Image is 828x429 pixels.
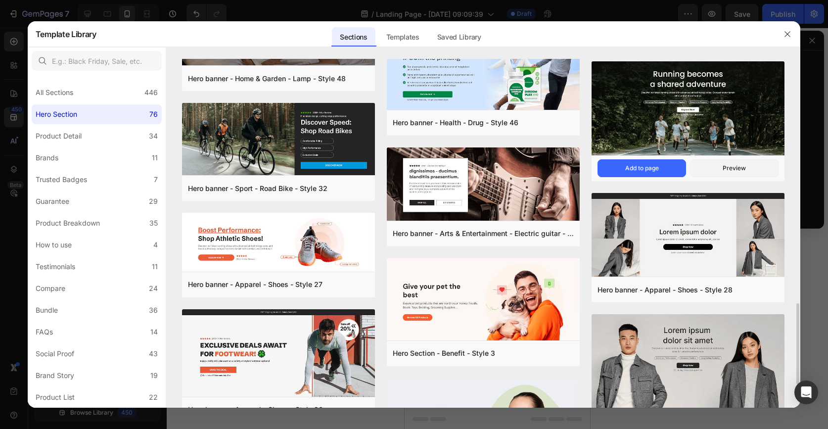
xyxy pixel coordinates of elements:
div: 35 [149,217,158,229]
div: Open Intercom Messenger [794,381,818,404]
div: 24 [149,283,158,294]
div: 36 [149,304,158,316]
img: hr28.png [592,193,784,279]
div: Social Proof [36,348,74,360]
div: Hero banner - Apparel - Shoes - Style 26 [188,404,323,416]
div: Product Detail [36,130,82,142]
div: Choose templates [63,228,123,238]
button: Add to page [598,159,686,177]
div: 19 [150,370,158,381]
div: Hero banner - Arts & Entertainment - Electric guitar - Style 19 [393,228,574,239]
span: Add section [8,206,55,217]
div: 11 [152,152,158,164]
img: hr32.png [182,103,375,177]
div: 11 [152,261,158,273]
div: Hero banner - Health - Drug - Style 46 [393,117,518,129]
div: Add blank section [63,295,123,306]
div: 14 [150,326,158,338]
div: Hero banner - Apparel - Shoes - Style 28 [598,284,733,296]
div: Hero banner - Sport - Road Bike - Style 32 [188,183,327,194]
div: 446 [144,87,158,98]
div: Generate layout [67,262,119,272]
div: All Sections [36,87,73,98]
div: Bundle [36,304,58,316]
div: 22 [149,391,158,403]
img: hr19.png [387,147,580,223]
img: hr23.png [592,61,784,157]
div: Saved Library [429,27,489,47]
div: Compare [36,283,65,294]
h2: Template Library [36,21,96,47]
span: then drag & drop elements [55,308,129,317]
span: from URL or image [66,274,119,283]
button: Preview [690,159,779,177]
div: 4 [153,239,158,251]
div: Guarantee [36,195,69,207]
div: Hero Section - Benefit - Style 3 [393,347,495,359]
div: 43 [149,348,158,360]
div: FAQs [36,326,53,338]
img: hr26.png [182,309,375,399]
div: Testimonials [36,261,75,273]
div: Product List [36,391,75,403]
div: Trusted Badges [36,174,87,186]
div: Product Breakdown [36,217,100,229]
div: How to use [36,239,72,251]
span: inspired by CRO experts [58,240,126,249]
div: Brands [36,152,58,164]
img: hr29.png [592,314,784,410]
div: Templates [378,27,427,47]
img: hr46.png [387,30,580,111]
div: Preview [723,164,746,173]
div: Hero banner - Apparel - Shoes - Style 27 [188,279,322,290]
div: Add to page [625,164,659,173]
div: Hero banner - Home & Garden - Lamp - Style 48 [188,73,346,85]
div: 7 [154,174,158,186]
div: Brand Story [36,370,74,381]
div: 76 [149,108,158,120]
div: 29 [149,195,158,207]
input: E.g.: Black Friday, Sale, etc. [32,51,162,71]
div: 34 [149,130,158,142]
div: Hero Section [36,108,77,120]
div: Sections [332,27,375,47]
img: hr3-1.png [387,258,580,342]
img: hr27.png [182,213,375,274]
